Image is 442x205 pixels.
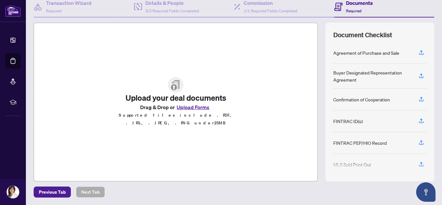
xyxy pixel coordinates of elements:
span: Drag & Drop or [140,103,211,111]
span: Required [46,8,61,13]
div: Buyer Designated Representation Agreement [333,69,411,83]
img: File Upload [168,77,183,93]
img: logo [5,5,21,17]
span: Required [346,8,361,13]
button: Previous Tab [34,187,71,198]
span: File UploadUpload your deal documentsDrag & Drop orUpload FormsSupported files include .PDF, .JPG... [113,72,239,132]
span: Previous Tab [39,187,66,197]
div: FINTRAC ID(s) [333,118,363,125]
div: Agreement of Purchase and Sale [333,49,399,56]
img: Profile Icon [7,186,19,198]
button: Open asap [416,182,436,202]
div: FINTRAC PEP/HIO Record [333,139,387,146]
div: MLS Sold Print Out [333,161,371,168]
p: Supported files include .PDF, .JPG, .JPEG, .PNG under 25 MB [118,111,234,127]
span: Document Checklist [333,30,392,40]
h2: Upload your deal documents [118,93,234,103]
span: 1/1 Required Fields Completed [244,8,297,13]
button: Upload Forms [175,103,211,111]
div: Confirmation of Cooperation [333,96,390,103]
button: Next Tab [76,187,105,198]
span: 3/3 Required Fields Completed [145,8,199,13]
